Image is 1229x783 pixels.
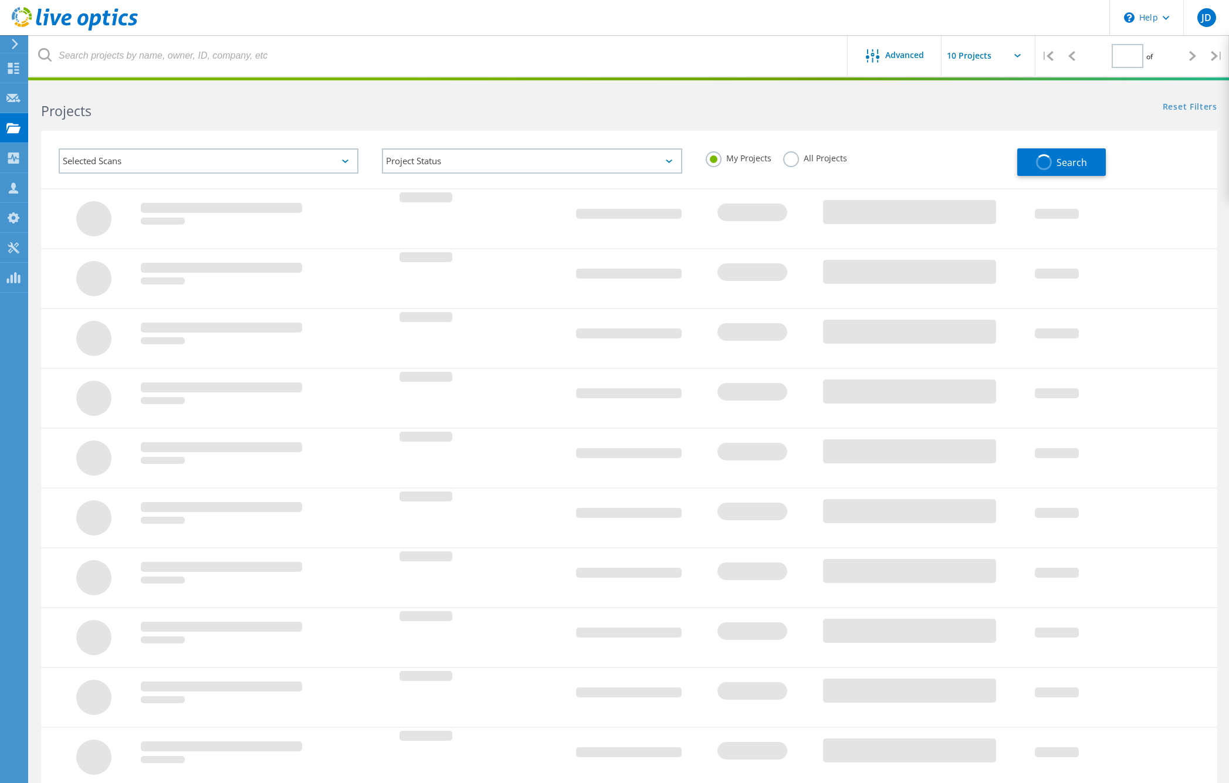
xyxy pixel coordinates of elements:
[382,148,682,174] div: Project Status
[783,151,847,162] label: All Projects
[1146,52,1153,62] span: of
[885,51,924,59] span: Advanced
[59,148,358,174] div: Selected Scans
[29,35,848,76] input: Search projects by name, owner, ID, company, etc
[1163,103,1217,113] a: Reset Filters
[1057,156,1087,169] span: Search
[1201,13,1211,22] span: JD
[1124,12,1135,23] svg: \n
[1205,35,1229,77] div: |
[41,101,92,120] b: Projects
[706,151,771,162] label: My Projects
[1035,35,1059,77] div: |
[1017,148,1106,176] button: Search
[12,25,138,33] a: Live Optics Dashboard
